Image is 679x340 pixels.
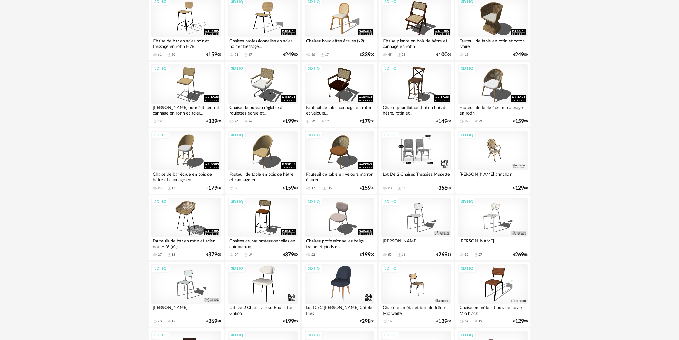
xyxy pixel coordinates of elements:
span: 298 [362,319,371,324]
div: € 00 [513,319,528,324]
div: Lot De 2 [PERSON_NAME] Côtelé Inès [305,304,374,316]
div: 37 [248,53,252,57]
div: € 00 [206,53,221,57]
span: Download icon [397,53,402,57]
div: Lot De 2 Chaises Tissu Bouclette Galmo [228,304,298,316]
div: 17 [325,119,329,124]
div: 3D HQ [382,131,399,139]
div: 53 [388,253,392,257]
div: 45 [388,53,392,57]
div: 36 [311,53,315,57]
div: 27 [158,253,162,257]
span: Download icon [167,319,172,324]
span: 199 [362,253,371,257]
div: 3D HQ [152,198,169,206]
div: 14 [172,186,175,190]
span: Download icon [397,253,402,257]
div: € 00 [436,53,451,57]
div: 16 [402,253,405,257]
a: 3D HQ Fauteuil de table écru et cannage en rotin 33 Download icon 22 €15900 [455,62,530,127]
span: 339 [362,53,371,57]
div: € 00 [513,186,528,190]
a: 3D HQ Chaise de bar écrue en bois de hêtre et cannage en... 25 Download icon 14 €17900 [149,128,224,194]
div: Fauteuil de table en velours marron écureuil... [305,170,374,182]
div: 18 [465,53,468,57]
div: 33 [465,119,468,124]
div: 3D HQ [228,265,246,272]
span: 379 [285,253,294,257]
div: 19 [248,253,252,257]
div: 3D HQ [382,65,399,72]
div: 56 [248,119,252,124]
span: 249 [285,53,294,57]
a: 3D HQ Chaises professionnelles beige tramé et pieds en... 22 €19900 [302,195,377,260]
span: Download icon [474,119,478,124]
div: 22 [311,253,315,257]
span: 179 [362,119,371,124]
div: 3D HQ [305,131,323,139]
div: 174 [311,186,317,190]
div: 119 [327,186,332,190]
div: 3D HQ [305,265,323,272]
span: 159 [515,119,524,124]
div: Fauteuil de table en bois de hêtre et cannage en... [228,170,298,182]
div: 3D HQ [382,265,399,272]
a: 3D HQ Chaise en métal et bois de noyer Mio black 57 Download icon 15 €12900 [455,262,530,327]
div: € 00 [513,119,528,124]
div: 3D HQ [228,331,246,339]
span: 379 [208,253,217,257]
a: 3D HQ Fauteuil de table en velours marron écureuil... 174 Download icon 119 €15900 [302,128,377,194]
span: 159 [285,186,294,190]
span: 179 [208,186,217,190]
span: Download icon [167,53,172,57]
div: Fauteuils de bar en rotin et acier noir H76 (x2) [151,237,221,249]
span: 129 [515,186,524,190]
span: Download icon [244,119,248,124]
span: Download icon [320,53,325,57]
div: € 00 [206,253,221,257]
div: € 00 [436,319,451,324]
div: 15 [172,253,175,257]
div: 3D HQ [382,331,399,339]
div: 71 [235,53,238,57]
div: € 00 [436,119,451,124]
div: Chaises professionnelles en acier noir et tressage... [228,37,298,49]
div: € 00 [283,53,298,57]
span: 159 [208,53,217,57]
div: Chaise pliante en bois de hêtre et cannage en rotin [381,37,451,49]
span: 199 [285,119,294,124]
div: 27 [478,253,482,257]
div: 3D HQ [382,198,399,206]
div: 61 [158,53,162,57]
span: 149 [438,119,447,124]
div: 3D HQ [305,65,323,72]
div: € 00 [206,119,221,124]
span: 129 [515,319,524,324]
div: € 00 [360,119,374,124]
div: 30 [311,119,315,124]
span: 159 [362,186,371,190]
div: Fauteuil de table cannage en rotin et velours... [305,104,374,116]
div: [PERSON_NAME] pour îlot central cannage en rotin et acier... [151,104,221,116]
div: 82 [465,253,468,257]
div: € 00 [283,119,298,124]
div: € 00 [283,186,298,190]
div: 15 [478,319,482,324]
span: 269 [438,253,447,257]
div: 3D HQ [305,198,323,206]
div: Chaises professionnelles beige tramé et pieds en... [305,237,374,249]
div: 3D HQ [228,198,246,206]
div: 40 [158,319,162,324]
div: € 88 [436,253,451,257]
div: [PERSON_NAME] [458,237,528,249]
div: 17 [325,53,329,57]
div: € 00 [283,319,298,324]
span: 329 [208,119,217,124]
div: € 88 [513,253,528,257]
a: 3D HQ Fauteuil de table en bois de hêtre et cannage en... 13 €15900 [225,128,300,194]
div: [PERSON_NAME] armchair [458,170,528,182]
div: 3D HQ [458,131,476,139]
a: 3D HQ Chaise de bureau réglable à roulettes écrue et... 96 Download icon 56 €19900 [225,62,300,127]
div: [PERSON_NAME] [151,304,221,316]
a: 3D HQ Lot De 2 Chaises Tissu Bouclette Galmo €19900 [225,262,300,327]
